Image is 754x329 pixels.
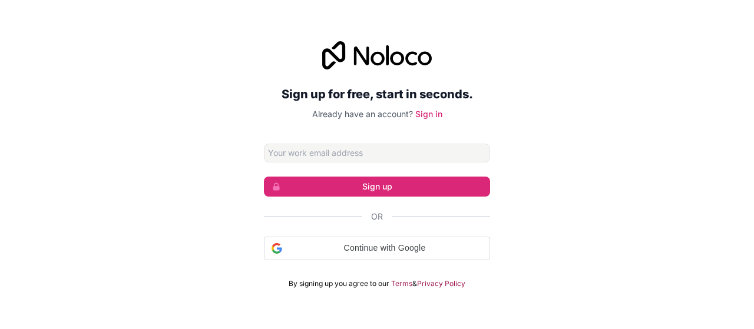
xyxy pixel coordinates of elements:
[264,177,490,197] button: Sign up
[264,144,490,162] input: Email address
[264,84,490,105] h2: Sign up for free, start in seconds.
[391,279,412,288] a: Terms
[312,109,413,119] span: Already have an account?
[289,279,389,288] span: By signing up you agree to our
[287,242,482,254] span: Continue with Google
[264,237,490,260] div: Continue with Google
[371,211,383,222] span: Or
[412,279,417,288] span: &
[415,109,442,119] a: Sign in
[417,279,465,288] a: Privacy Policy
